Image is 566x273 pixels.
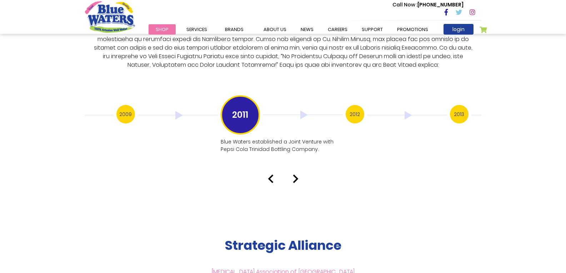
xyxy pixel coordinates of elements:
[355,24,390,35] a: support
[450,105,469,123] h3: 2013
[221,95,260,135] h3: 2011
[392,1,464,9] p: [PHONE_NUMBER]
[321,24,355,35] a: careers
[156,26,169,33] span: Shop
[392,1,417,8] span: Call Now :
[294,24,321,35] a: News
[186,26,207,33] span: Services
[346,105,364,123] h3: 2012
[390,24,435,35] a: Promotions
[256,24,294,35] a: about us
[85,238,481,253] h2: Strategic Alliance
[221,138,341,153] p: Blue Waters established a Joint Venture with Pepsi Cola Trinidad Bottling Company.
[85,1,135,32] a: store logo
[116,105,135,123] h3: 2009
[225,26,244,33] span: Brands
[444,24,474,35] a: login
